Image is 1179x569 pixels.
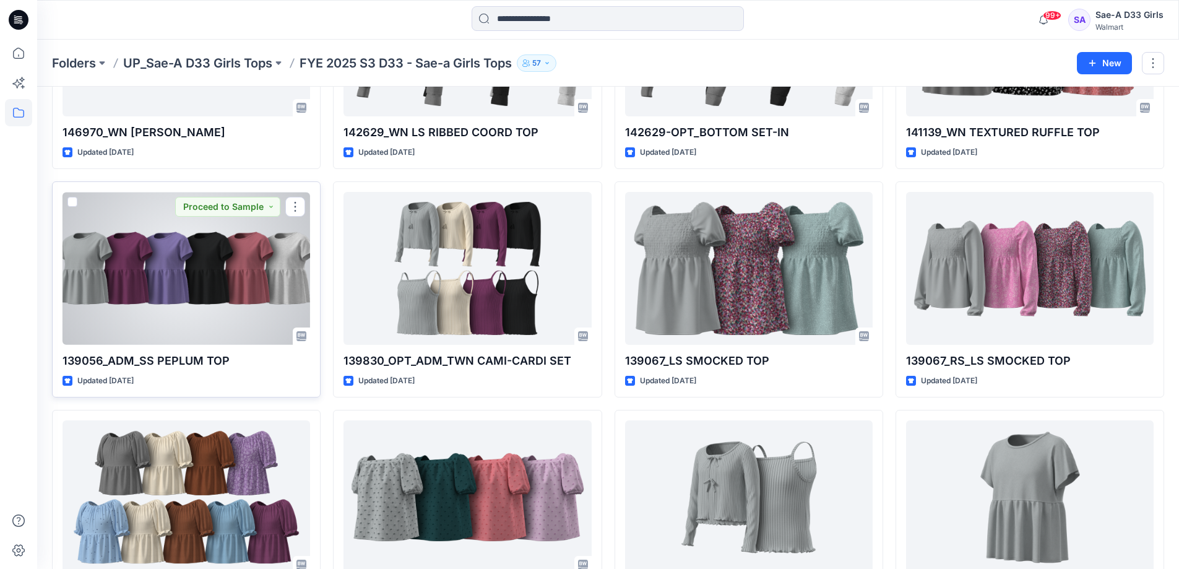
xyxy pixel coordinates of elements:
[906,192,1154,345] a: 139067_RS_LS SMOCKED TOP
[906,124,1154,141] p: 141139_WN TEXTURED RUFFLE TOP
[921,146,977,159] p: Updated [DATE]
[625,352,873,370] p: 139067_LS SMOCKED TOP
[625,124,873,141] p: 142629-OPT_BOTTOM SET-IN
[358,375,415,388] p: Updated [DATE]
[1095,7,1164,22] div: Sae-A D33 Girls
[343,192,591,345] a: 139830_OPT_ADM_TWN CAMI-CARDI SET
[1043,11,1061,20] span: 99+
[1068,9,1090,31] div: SA
[517,54,556,72] button: 57
[77,375,134,388] p: Updated [DATE]
[52,54,96,72] a: Folders
[906,352,1154,370] p: 139067_RS_LS SMOCKED TOP
[63,352,310,370] p: 139056_ADM_SS PEPLUM TOP
[625,192,873,345] a: 139067_LS SMOCKED TOP
[358,146,415,159] p: Updated [DATE]
[640,146,696,159] p: Updated [DATE]
[63,124,310,141] p: 146970_WN [PERSON_NAME]
[77,146,134,159] p: Updated [DATE]
[1095,22,1164,32] div: Walmart
[921,375,977,388] p: Updated [DATE]
[640,375,696,388] p: Updated [DATE]
[300,54,512,72] p: FYE 2025 S3 D33 - Sae-a Girls Tops
[1077,52,1132,74] button: New
[63,192,310,345] a: 139056_ADM_SS PEPLUM TOP
[123,54,272,72] a: UP_Sae-A D33 Girls Tops
[343,352,591,370] p: 139830_OPT_ADM_TWN CAMI-CARDI SET
[343,124,591,141] p: 142629_WN LS RIBBED COORD TOP
[532,56,541,70] p: 57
